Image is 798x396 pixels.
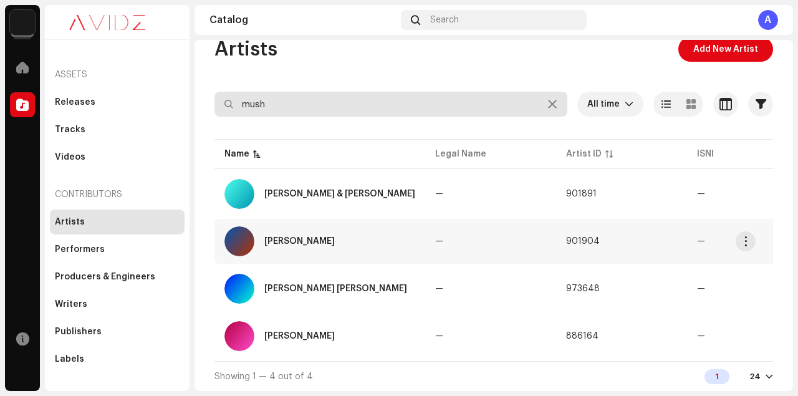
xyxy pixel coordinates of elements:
[55,125,85,135] div: Tracks
[50,180,185,210] re-a-nav-header: Contributors
[566,148,602,160] div: Artist ID
[587,92,625,117] span: All time
[625,92,633,117] div: dropdown trigger
[224,148,249,160] div: Name
[435,284,443,293] span: —
[50,117,185,142] re-m-nav-item: Tracks
[678,37,773,62] button: Add New Artist
[264,332,335,340] div: Sonu Mushkan
[55,327,102,337] div: Publishers
[697,284,705,293] span: —
[55,152,85,162] div: Videos
[430,15,459,25] span: Search
[697,190,705,198] span: —
[50,319,185,344] re-m-nav-item: Publishers
[566,237,600,246] span: 901904
[214,92,567,117] input: Search
[50,60,185,90] re-a-nav-header: Assets
[55,244,105,254] div: Performers
[435,332,443,340] span: —
[435,237,443,246] span: —
[50,210,185,234] re-m-nav-item: Artists
[758,10,778,30] div: A
[697,332,705,340] span: —
[55,354,84,364] div: Labels
[55,97,95,107] div: Releases
[55,272,155,282] div: Producers & Engineers
[704,369,729,384] div: 1
[50,145,185,170] re-m-nav-item: Videos
[50,292,185,317] re-m-nav-item: Writers
[566,284,600,293] span: 973648
[209,15,396,25] div: Catalog
[566,190,597,198] span: 901891
[214,372,313,381] span: Showing 1 — 4 out of 4
[214,37,277,62] span: Artists
[50,90,185,115] re-m-nav-item: Releases
[264,190,415,198] div: Deepak Swaraj & Mushkan
[55,299,87,309] div: Writers
[435,190,443,198] span: —
[697,237,705,246] span: —
[749,372,761,382] div: 24
[10,10,35,35] img: 10d72f0b-d06a-424f-aeaa-9c9f537e57b6
[264,284,407,293] div: Ramesh Mushkan Pandit
[50,264,185,289] re-m-nav-item: Producers & Engineers
[55,217,85,227] div: Artists
[50,347,185,372] re-m-nav-item: Labels
[50,237,185,262] re-m-nav-item: Performers
[693,37,758,62] span: Add New Artist
[264,237,335,246] div: Mushkan
[566,332,598,340] span: 886164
